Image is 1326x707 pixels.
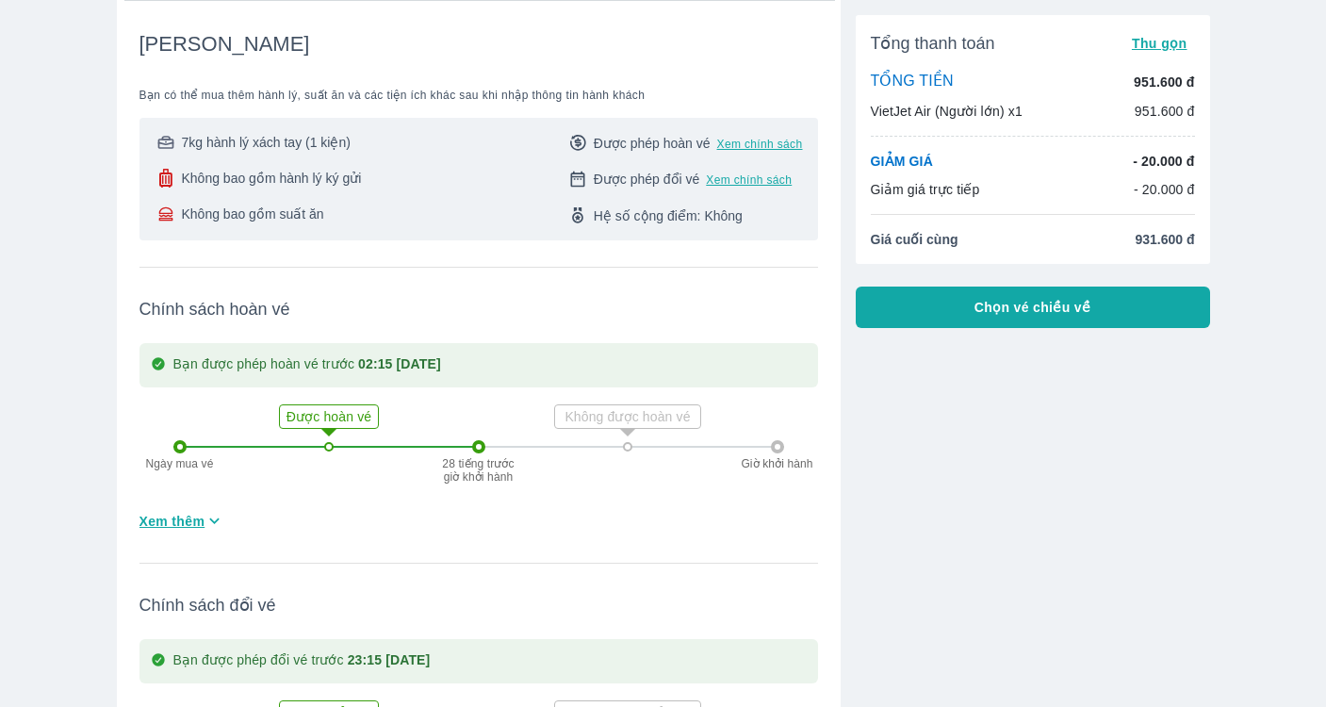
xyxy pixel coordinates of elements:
p: - 20.000 đ [1133,152,1194,171]
p: Ngày mua vé [138,457,222,470]
p: - 20.000 đ [1134,180,1195,199]
span: Không bao gồm suất ăn [182,205,324,223]
p: Giảm giá trực tiếp [871,180,980,199]
span: Chính sách đổi vé [139,594,818,617]
p: Không được hoàn vé [557,407,698,426]
span: Tổng thanh toán [871,32,995,55]
span: Được phép hoàn vé [594,134,711,153]
p: Bạn được phép đổi vé trước [173,650,431,672]
span: 931.600 đ [1135,230,1194,249]
button: Thu gọn [1124,30,1195,57]
button: Xem chính sách [717,137,803,152]
span: Thu gọn [1132,36,1187,51]
span: [PERSON_NAME] [139,31,310,58]
span: Giá cuối cùng [871,230,958,249]
p: GIẢM GIÁ [871,152,933,171]
p: 951.600 đ [1134,73,1194,91]
strong: 23:15 [DATE] [348,652,431,667]
span: Xem thêm [139,512,205,531]
span: Chọn vé chiều về [974,298,1091,317]
p: VietJet Air (Người lớn) x1 [871,102,1023,121]
p: 951.600 đ [1135,102,1195,121]
span: Hệ số cộng điểm: Không [594,206,743,225]
button: Xem thêm [132,505,233,536]
strong: 02:15 [DATE] [358,356,441,371]
p: Giờ khởi hành [735,457,820,470]
span: Được phép đổi vé [594,170,700,189]
span: 7kg hành lý xách tay (1 kiện) [182,133,351,152]
span: Không bao gồm hành lý ký gửi [182,169,362,188]
p: 28 tiếng trước giờ khởi hành [441,457,516,484]
p: Bạn được phép hoàn vé trước [173,354,441,376]
p: Được hoàn vé [282,407,376,426]
span: Chính sách hoàn vé [139,298,818,321]
button: Chọn vé chiều về [856,287,1210,328]
p: TỔNG TIỀN [871,72,954,92]
span: Bạn có thể mua thêm hành lý, suất ăn và các tiện ích khác sau khi nhập thông tin hành khách [139,88,818,103]
button: Xem chính sách [706,173,792,188]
